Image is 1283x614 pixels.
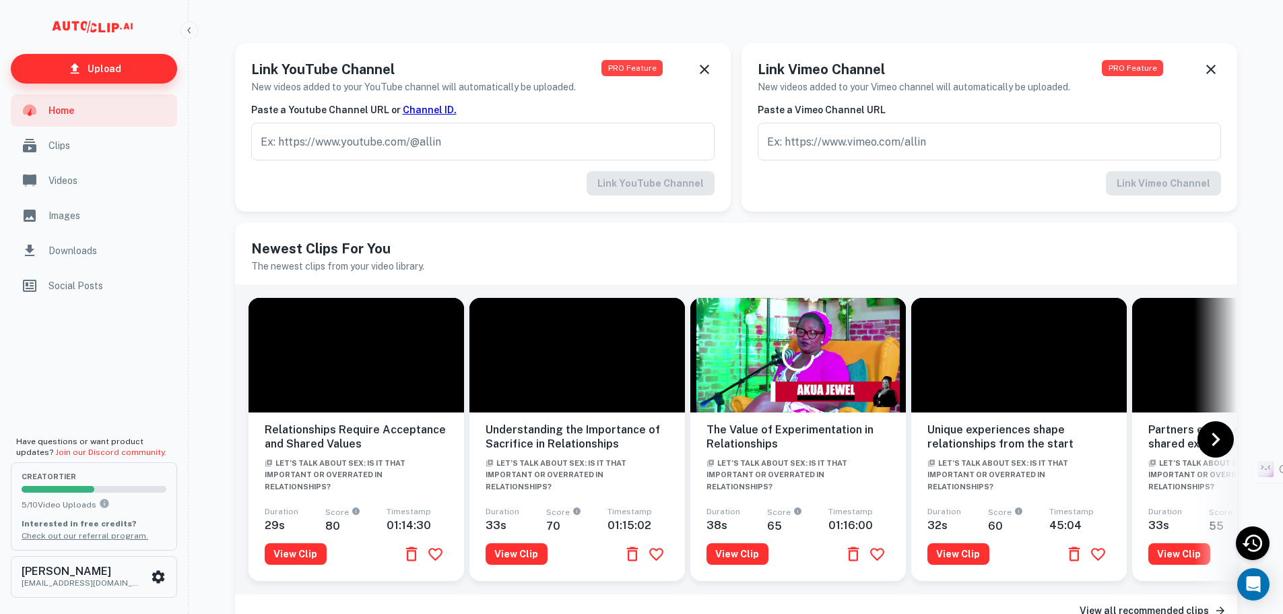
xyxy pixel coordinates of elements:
[758,123,1221,160] input: Ex: https://www.vimeo.com/allin
[22,531,148,541] a: Check out our referral program.
[11,199,177,232] a: Images
[706,507,740,516] span: Duration
[22,518,166,530] p: Interested in free credits?
[486,459,626,491] span: Let’s Talk About Sex: Is It That Important or Overrated in Relationships?
[1237,568,1270,601] div: Open Intercom Messenger
[988,508,1049,520] span: Score
[1049,519,1111,532] h6: 45:04
[349,508,360,520] div: An AI-calculated score on a clip's engagement potential, scored from 0 to 100.
[486,507,519,516] span: Duration
[706,459,847,491] span: Let’s Talk About Sex: Is It That Important or Overrated in Relationships?
[11,94,177,127] a: Home
[99,498,110,509] svg: You can upload 10 videos per month on the creator tier. Upgrade to upload more.
[767,508,828,520] span: Score
[251,102,715,117] h6: Paste a Youtube Channel URL or
[88,61,121,76] p: Upload
[251,80,576,94] h6: New videos added to your YouTube channel will automatically be uploaded.
[486,456,626,492] a: Let’s Talk About Sex: Is It That Important or Overrated in Relationships?
[1201,59,1221,80] button: Dismiss
[1236,526,1270,560] div: Recent Activity
[607,507,652,516] span: Timestamp
[251,259,1221,274] h6: The newest clips from your video library.
[22,566,143,577] h6: [PERSON_NAME]
[22,473,166,481] span: creator Tier
[251,59,576,80] h5: Link YouTube Channel
[11,54,177,84] a: Upload
[11,462,177,550] button: creatorTier5/10Video UploadsYou can upload 10 videos per month on the creator tier. Upgrade to up...
[828,507,873,516] span: Timestamp
[601,60,663,76] span: PRO Feature
[11,129,177,162] a: Clips
[11,235,177,267] a: Downloads
[706,456,847,492] a: Let’s Talk About Sex: Is It That Important or Overrated in Relationships?
[16,437,166,457] span: Have questions or want product updates?
[828,519,890,532] h6: 01:16:00
[706,423,890,452] h6: The Value of Experimentation in Relationships
[48,173,169,188] span: Videos
[11,556,177,598] button: [PERSON_NAME][EMAIL_ADDRESS][DOMAIN_NAME]
[55,448,166,457] a: Join our Discord community.
[48,208,169,223] span: Images
[48,243,169,258] span: Downloads
[1049,507,1094,516] span: Timestamp
[927,423,1111,452] h6: Unique experiences shape relationships from the start
[758,59,1070,80] h5: Link Vimeo Channel
[758,102,1221,117] h6: Paste a Vimeo Channel URL
[48,278,169,293] span: Social Posts
[11,164,177,197] a: Videos
[48,138,169,153] span: Clips
[927,519,989,532] h6: 32 s
[265,543,327,565] button: View Clip
[1148,507,1182,516] span: Duration
[22,577,143,589] p: [EMAIL_ADDRESS][DOMAIN_NAME]
[11,270,177,302] a: Social Posts
[570,508,581,520] div: An AI-calculated score on a clip's engagement potential, scored from 0 to 100.
[48,103,169,118] span: Home
[607,519,669,532] h6: 01:15:02
[706,519,768,532] h6: 38 s
[706,543,768,565] button: View Clip
[758,80,1070,94] h6: New videos added to your Vimeo channel will automatically be uploaded.
[387,507,431,516] span: Timestamp
[403,104,457,115] a: Channel ID.
[791,508,802,520] div: An AI-calculated score on a clip's engagement potential, scored from 0 to 100.
[927,507,961,516] span: Duration
[265,423,448,452] h6: Relationships Require Acceptance and Shared Values
[265,507,298,516] span: Duration
[486,423,669,452] h6: Understanding the Importance of Sacrifice in Relationships
[927,456,1068,492] a: Let’s Talk About Sex: Is It That Important or Overrated in Relationships?
[251,123,715,160] input: Ex: https://www.youtube.com/@allin
[486,519,547,532] h6: 33 s
[546,508,607,520] span: Score
[1012,508,1023,520] div: An AI-calculated score on a clip's engagement potential, scored from 0 to 100.
[251,239,1221,259] h5: Newest Clips For You
[265,519,326,532] h6: 29 s
[546,520,607,532] h6: 70
[767,520,828,532] h6: 65
[387,519,448,532] h6: 01:14:30
[265,456,405,492] a: Let’s Talk About Sex: Is It That Important or Overrated in Relationships?
[927,543,989,565] button: View Clip
[1148,519,1210,532] h6: 33 s
[325,508,387,520] span: Score
[988,520,1049,532] h6: 60
[1102,60,1163,76] span: PRO Feature
[1148,543,1210,565] button: View Clip
[22,498,166,511] p: 5 / 10 Video Uploads
[325,520,387,532] h6: 80
[927,459,1068,491] span: Let’s Talk About Sex: Is It That Important or Overrated in Relationships?
[265,459,405,491] span: Let’s Talk About Sex: Is It That Important or Overrated in Relationships?
[486,543,548,565] button: View Clip
[694,59,715,80] button: Dismiss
